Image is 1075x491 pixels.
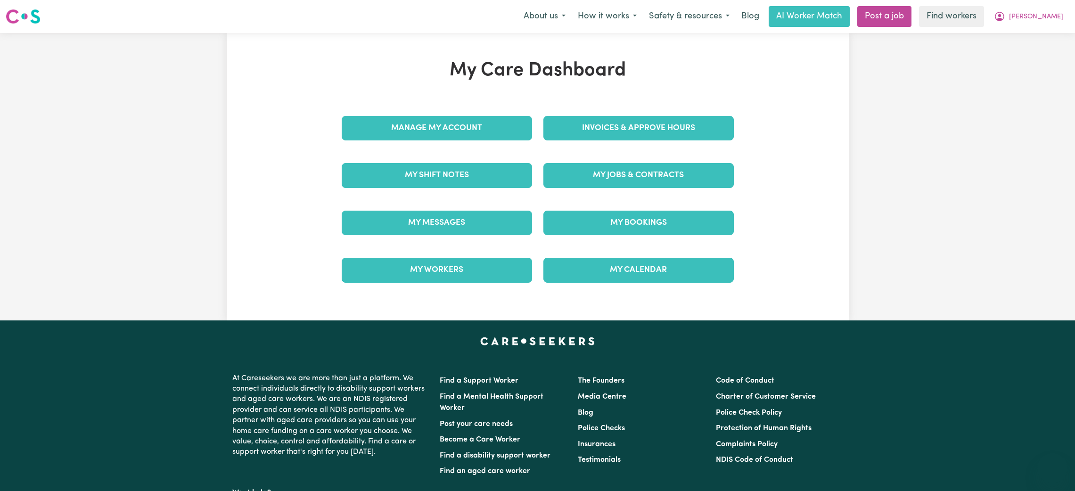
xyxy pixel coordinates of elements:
[578,456,621,464] a: Testimonials
[342,163,532,188] a: My Shift Notes
[919,6,984,27] a: Find workers
[578,393,626,401] a: Media Centre
[480,337,595,345] a: Careseekers home page
[543,163,734,188] a: My Jobs & Contracts
[1009,12,1063,22] span: [PERSON_NAME]
[517,7,572,26] button: About us
[736,6,765,27] a: Blog
[440,467,530,475] a: Find an aged care worker
[342,211,532,235] a: My Messages
[440,452,550,459] a: Find a disability support worker
[342,116,532,140] a: Manage My Account
[643,7,736,26] button: Safety & resources
[336,59,739,82] h1: My Care Dashboard
[543,258,734,282] a: My Calendar
[1037,453,1067,483] iframe: Button to launch messaging window, conversation in progress
[6,8,41,25] img: Careseekers logo
[857,6,911,27] a: Post a job
[543,211,734,235] a: My Bookings
[578,441,615,448] a: Insurances
[716,377,774,385] a: Code of Conduct
[716,409,782,417] a: Police Check Policy
[716,456,793,464] a: NDIS Code of Conduct
[578,409,593,417] a: Blog
[716,441,778,448] a: Complaints Policy
[572,7,643,26] button: How it works
[543,116,734,140] a: Invoices & Approve Hours
[578,425,625,432] a: Police Checks
[769,6,850,27] a: AI Worker Match
[440,420,513,428] a: Post your care needs
[578,377,624,385] a: The Founders
[440,377,518,385] a: Find a Support Worker
[6,6,41,27] a: Careseekers logo
[342,258,532,282] a: My Workers
[232,369,428,461] p: At Careseekers we are more than just a platform. We connect individuals directly to disability su...
[716,425,812,432] a: Protection of Human Rights
[988,7,1069,26] button: My Account
[440,393,543,412] a: Find a Mental Health Support Worker
[716,393,816,401] a: Charter of Customer Service
[440,436,520,443] a: Become a Care Worker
